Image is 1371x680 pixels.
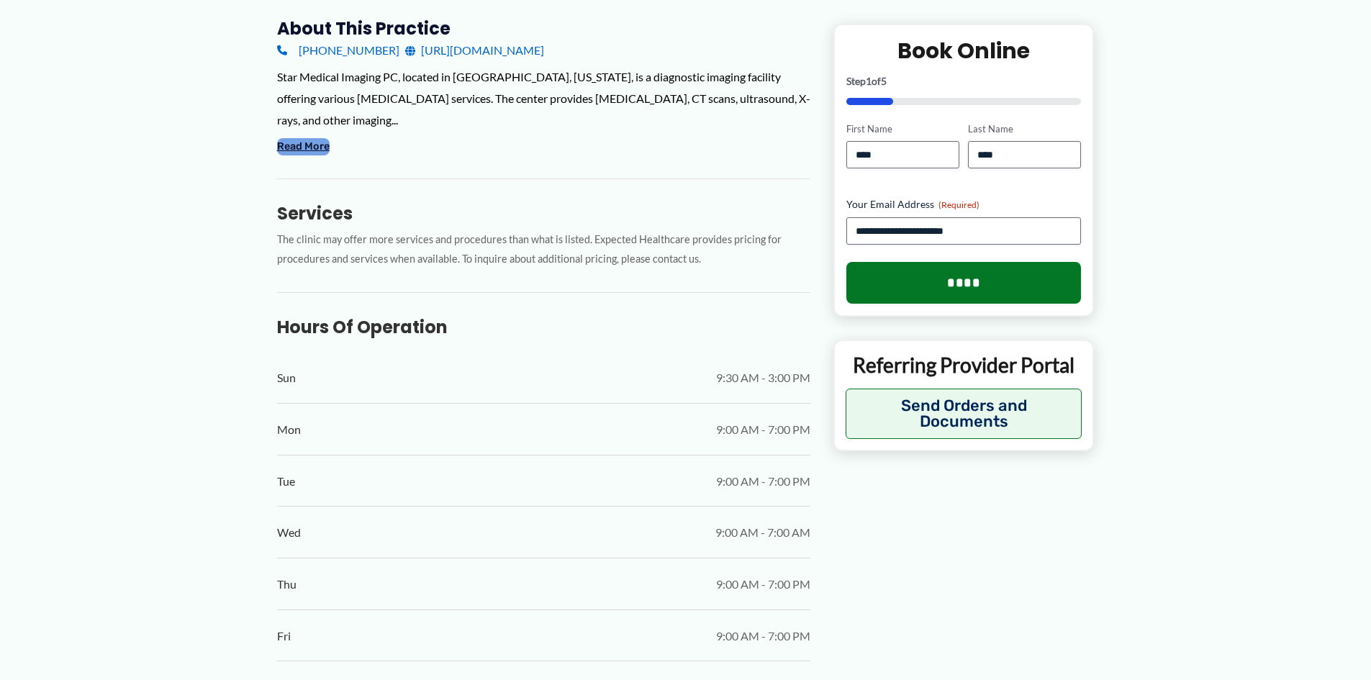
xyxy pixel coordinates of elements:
[938,199,979,210] span: (Required)
[715,522,810,543] span: 9:00 AM - 7:00 AM
[716,367,810,389] span: 9:30 AM - 3:00 PM
[846,36,1082,64] h2: Book Online
[846,352,1082,378] p: Referring Provider Portal
[277,574,297,595] span: Thu
[277,625,291,647] span: Fri
[277,66,810,130] div: Star Medical Imaging PC, located in [GEOGRAPHIC_DATA], [US_STATE], is a diagnostic imaging facili...
[277,522,301,543] span: Wed
[846,76,1082,86] p: Step of
[716,419,810,440] span: 9:00 AM - 7:00 PM
[846,197,1082,212] label: Your Email Address
[716,625,810,647] span: 9:00 AM - 7:00 PM
[716,574,810,595] span: 9:00 AM - 7:00 PM
[277,138,330,155] button: Read More
[277,316,810,338] h3: Hours of Operation
[277,367,296,389] span: Sun
[846,389,1082,439] button: Send Orders and Documents
[881,74,887,86] span: 5
[277,471,295,492] span: Tue
[277,17,810,40] h3: About this practice
[277,202,810,225] h3: Services
[716,471,810,492] span: 9:00 AM - 7:00 PM
[277,419,301,440] span: Mon
[866,74,872,86] span: 1
[405,40,544,61] a: [URL][DOMAIN_NAME]
[968,122,1081,135] label: Last Name
[277,40,399,61] a: [PHONE_NUMBER]
[277,230,810,269] p: The clinic may offer more services and procedures than what is listed. Expected Healthcare provid...
[846,122,959,135] label: First Name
